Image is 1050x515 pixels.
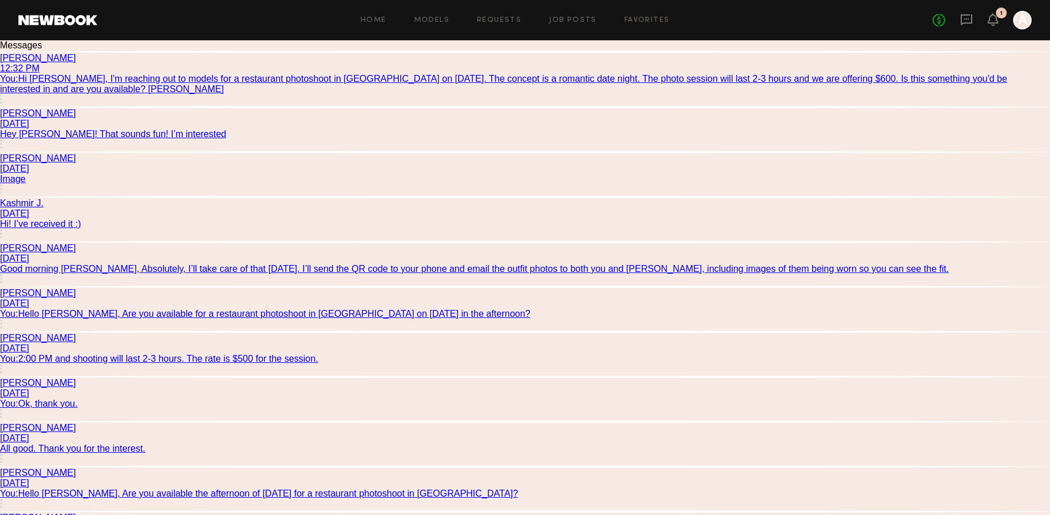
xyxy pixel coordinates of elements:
[414,17,449,24] a: Models
[1000,10,1003,17] div: 1
[477,17,521,24] a: Requests
[624,17,670,24] a: Favorites
[1013,11,1032,29] a: A
[361,17,386,24] a: Home
[549,17,597,24] a: Job Posts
